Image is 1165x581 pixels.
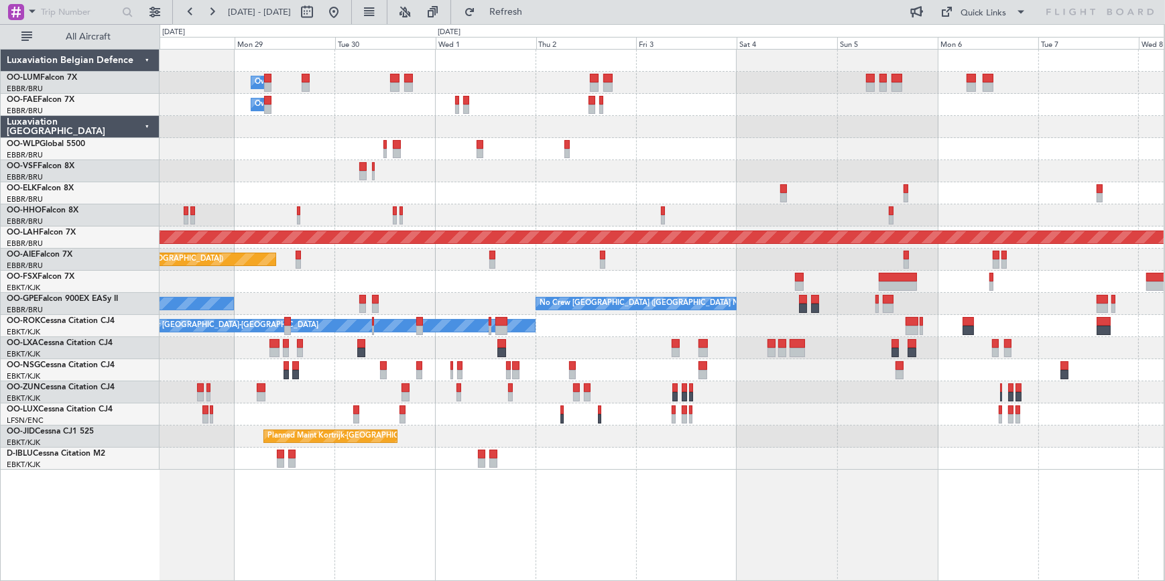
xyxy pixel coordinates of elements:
div: Owner Melsbroek Air Base [255,72,346,92]
span: OO-AIE [7,251,36,259]
a: OO-ELKFalcon 8X [7,184,74,192]
span: OO-WLP [7,140,40,148]
button: All Aircraft [15,26,145,48]
a: OO-JIDCessna CJ1 525 [7,428,94,436]
span: OO-LUM [7,74,40,82]
span: [DATE] - [DATE] [228,6,291,18]
span: Refresh [478,7,534,17]
div: Planned Maint Kortrijk-[GEOGRAPHIC_DATA] [267,426,424,446]
span: OO-NSG [7,361,40,369]
a: OO-ROKCessna Citation CJ4 [7,317,115,325]
a: EBKT/KJK [7,460,40,470]
a: EBKT/KJK [7,283,40,293]
div: Tue 30 [335,37,436,49]
div: Tue 7 [1038,37,1139,49]
div: [DATE] [162,27,185,38]
a: LFSN/ENC [7,415,44,426]
div: Fri 3 [636,37,737,49]
a: EBBR/BRU [7,150,43,160]
span: OO-JID [7,428,35,436]
input: Trip Number [41,2,118,22]
div: Mon 29 [235,37,335,49]
button: Quick Links [934,1,1034,23]
div: Thu 2 [536,37,637,49]
button: Refresh [458,1,538,23]
span: OO-ROK [7,317,40,325]
span: OO-HHO [7,206,42,214]
span: OO-FAE [7,96,38,104]
a: OO-FAEFalcon 7X [7,96,74,104]
span: OO-GPE [7,295,38,303]
div: Quick Links [961,7,1007,20]
span: OO-FSX [7,273,38,281]
a: EBKT/KJK [7,393,40,403]
span: OO-LXA [7,339,38,347]
div: [DATE] [438,27,461,38]
a: EBKT/KJK [7,438,40,448]
div: Sun 5 [837,37,938,49]
a: OO-LUMFalcon 7X [7,74,77,82]
a: OO-VSFFalcon 8X [7,162,74,170]
a: OO-HHOFalcon 8X [7,206,78,214]
a: EBKT/KJK [7,327,40,337]
span: D-IBLU [7,450,33,458]
div: Mon 6 [938,37,1038,49]
a: OO-FSXFalcon 7X [7,273,74,281]
a: OO-WLPGlobal 5500 [7,140,85,148]
a: D-IBLUCessna Citation M2 [7,450,105,458]
a: EBBR/BRU [7,216,43,227]
a: EBBR/BRU [7,172,43,182]
a: EBBR/BRU [7,305,43,315]
a: EBBR/BRU [7,239,43,249]
a: EBBR/BRU [7,194,43,204]
a: OO-NSGCessna Citation CJ4 [7,361,115,369]
a: OO-LAHFalcon 7X [7,229,76,237]
a: EBKT/KJK [7,349,40,359]
span: OO-LUX [7,405,38,413]
a: OO-GPEFalcon 900EX EASy II [7,295,118,303]
div: Sun 28 [134,37,235,49]
span: OO-VSF [7,162,38,170]
a: OO-AIEFalcon 7X [7,251,72,259]
div: Sat 4 [737,37,837,49]
span: OO-ZUN [7,383,40,391]
div: No Crew [GEOGRAPHIC_DATA] ([GEOGRAPHIC_DATA] National) [540,294,764,314]
span: All Aircraft [35,32,141,42]
span: OO-LAH [7,229,39,237]
div: Owner Melsbroek Air Base [255,94,346,115]
div: Owner [GEOGRAPHIC_DATA]-[GEOGRAPHIC_DATA] [137,316,318,336]
span: OO-ELK [7,184,37,192]
a: OO-LUXCessna Citation CJ4 [7,405,113,413]
a: EBBR/BRU [7,106,43,116]
a: EBBR/BRU [7,84,43,94]
a: EBBR/BRU [7,261,43,271]
a: OO-ZUNCessna Citation CJ4 [7,383,115,391]
a: EBKT/KJK [7,371,40,381]
a: OO-LXACessna Citation CJ4 [7,339,113,347]
div: Wed 1 [436,37,536,49]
